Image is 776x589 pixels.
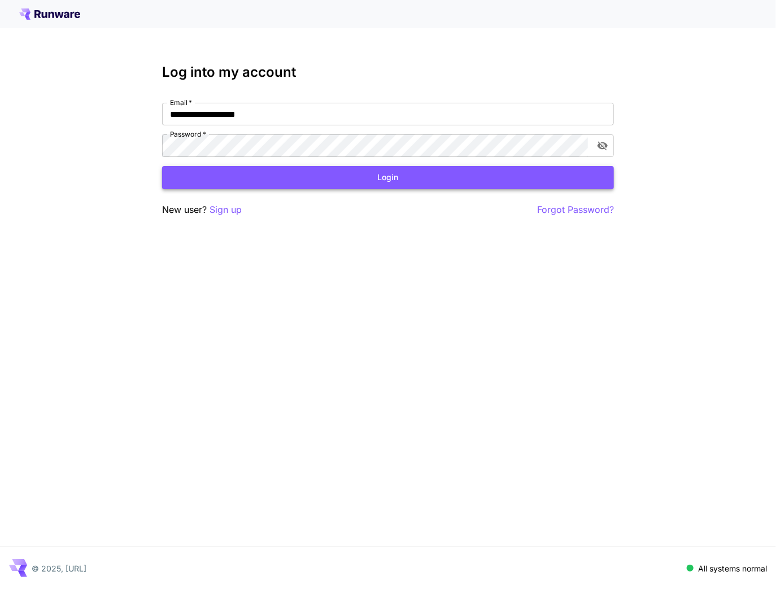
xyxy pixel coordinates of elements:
p: New user? [162,203,242,217]
label: Email [170,98,192,107]
button: Sign up [210,203,242,217]
p: All systems normal [698,562,767,574]
button: Login [162,166,614,189]
p: © 2025, [URL] [32,562,86,574]
h3: Log into my account [162,64,614,80]
button: toggle password visibility [592,136,613,156]
label: Password [170,129,206,139]
button: Forgot Password? [537,203,614,217]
